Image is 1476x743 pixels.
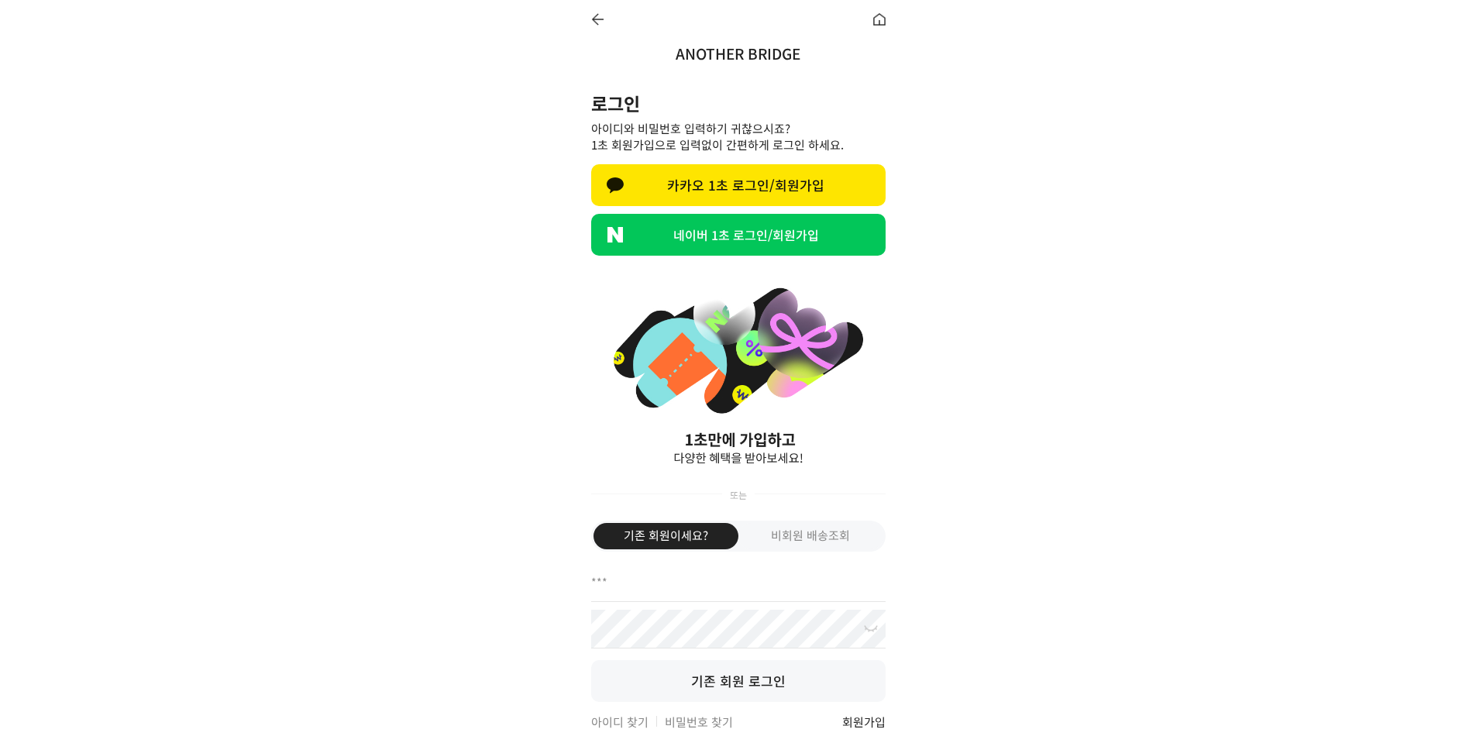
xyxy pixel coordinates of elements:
a: 네이버 1초 로그인/회원가입 [591,214,886,256]
h2: 로그인 [591,90,886,116]
p: 아이디와 비밀번호 입력하기 귀찮으시죠? 1초 회원가입으로 입력없이 간편하게 로그인 하세요. [591,120,886,153]
a: ANOTHER BRIDGE [676,43,800,64]
a: 비밀번호 찾기 [656,714,733,730]
a: 비회원 배송조회 [738,523,883,549]
a: 아이디 찾기 [591,714,649,730]
img: banner [591,274,886,470]
a: 기존 회원이세요? [593,523,738,549]
a: 회원가입 [834,714,886,730]
a: 카카오 1초 로그인/회원가입 [591,164,886,206]
button: 기존 회원 로그인 [591,660,886,702]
